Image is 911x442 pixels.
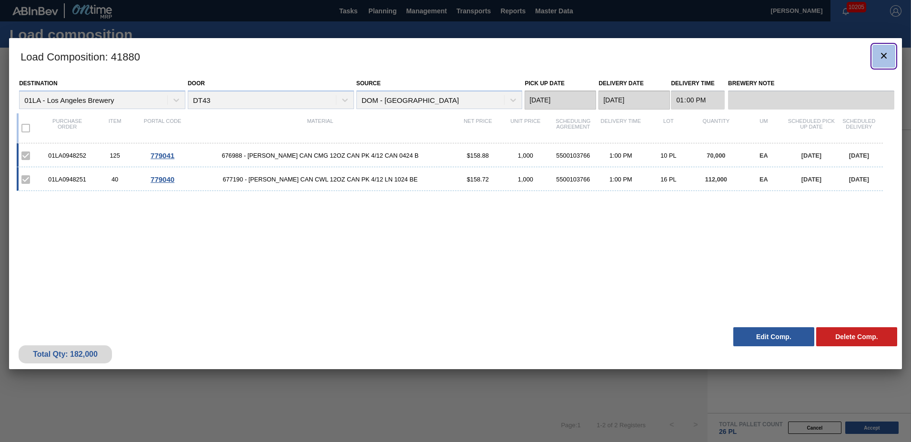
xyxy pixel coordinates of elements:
span: 779040 [151,175,174,183]
div: Total Qty: 182,000 [26,350,105,359]
label: Source [356,80,381,87]
label: Brewery Note [728,77,894,90]
div: 125 [91,152,139,159]
div: 40 [91,176,139,183]
span: 70,000 [707,152,725,159]
label: Delivery Date [598,80,643,87]
div: Go to Order [139,151,186,160]
input: mm/dd/yyyy [598,90,670,110]
div: 1:00 PM [597,152,645,159]
div: 1,000 [502,152,549,159]
button: Edit Comp. [733,327,814,346]
span: [DATE] [801,176,821,183]
div: Go to Order [139,175,186,183]
div: Lot [645,118,692,138]
div: Unit Price [502,118,549,138]
div: Quantity [692,118,740,138]
div: Material [186,118,454,138]
label: Pick up Date [525,80,565,87]
span: 677190 - CARR CAN CWL 12OZ CAN PK 4/12 LN 1024 BE [186,176,454,183]
div: Purchase order [43,118,91,138]
div: 10 PL [645,152,692,159]
div: Delivery Time [597,118,645,138]
div: 01LA0948251 [43,176,91,183]
label: Delivery Time [671,77,725,90]
div: 1,000 [502,176,549,183]
div: Item [91,118,139,138]
span: 112,000 [705,176,727,183]
div: Scheduled Pick up Date [788,118,835,138]
div: 1:00 PM [597,176,645,183]
div: Scheduled Delivery [835,118,883,138]
span: EA [759,152,768,159]
span: 676988 - CARR CAN CMG 12OZ CAN PK 4/12 CAN 0424 B [186,152,454,159]
div: Portal code [139,118,186,138]
div: Net Price [454,118,502,138]
div: 5500103766 [549,152,597,159]
input: mm/dd/yyyy [525,90,596,110]
span: EA [759,176,768,183]
span: [DATE] [849,152,869,159]
button: Delete Comp. [816,327,897,346]
h3: Load Composition : 41880 [9,38,902,74]
div: 5500103766 [549,176,597,183]
div: Scheduling Agreement [549,118,597,138]
div: 01LA0948252 [43,152,91,159]
div: 16 PL [645,176,692,183]
span: [DATE] [849,176,869,183]
div: $158.88 [454,152,502,159]
label: Door [188,80,205,87]
div: UM [740,118,788,138]
div: $158.72 [454,176,502,183]
span: [DATE] [801,152,821,159]
span: 779041 [151,151,174,160]
label: Destination [19,80,57,87]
